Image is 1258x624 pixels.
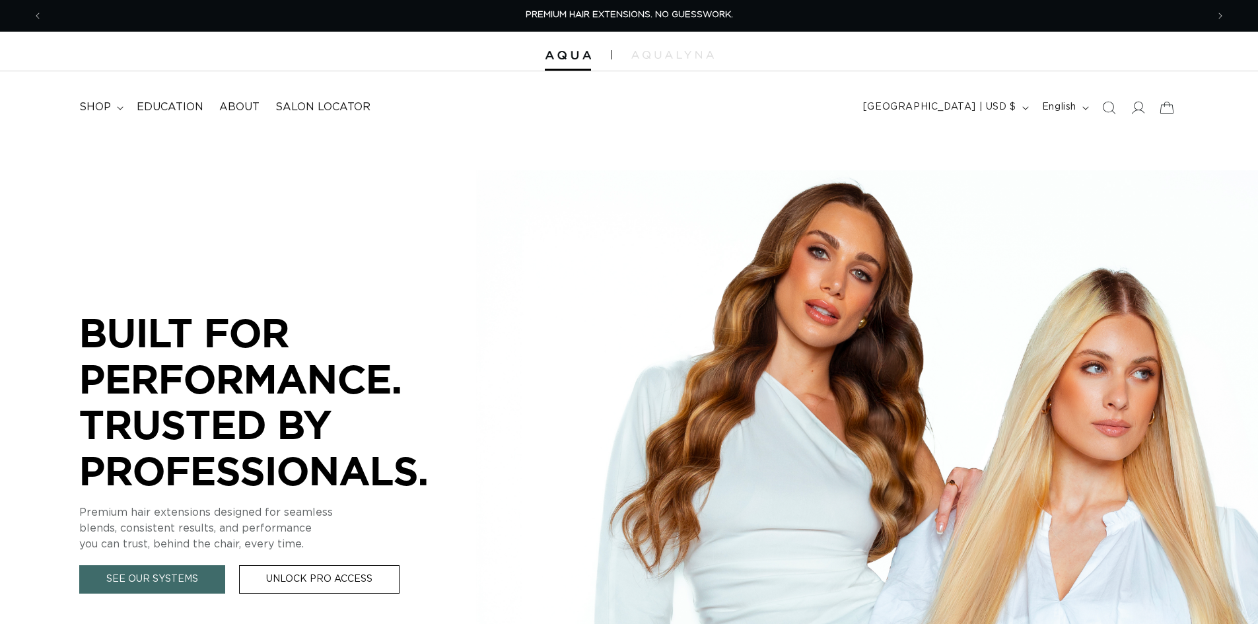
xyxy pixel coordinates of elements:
[137,100,203,114] span: Education
[71,92,129,122] summary: shop
[275,100,370,114] span: Salon Locator
[1034,95,1094,120] button: English
[79,504,475,552] p: Premium hair extensions designed for seamless blends, consistent results, and performance you can...
[1042,100,1076,114] span: English
[219,100,260,114] span: About
[1206,3,1235,28] button: Next announcement
[239,565,400,594] a: Unlock Pro Access
[545,51,591,60] img: Aqua Hair Extensions
[631,51,714,59] img: aqualyna.com
[267,92,378,122] a: Salon Locator
[1094,93,1123,122] summary: Search
[863,100,1016,114] span: [GEOGRAPHIC_DATA] | USD $
[23,3,52,28] button: Previous announcement
[129,92,211,122] a: Education
[79,565,225,594] a: See Our Systems
[79,100,111,114] span: shop
[526,11,733,19] span: PREMIUM HAIR EXTENSIONS. NO GUESSWORK.
[211,92,267,122] a: About
[855,95,1034,120] button: [GEOGRAPHIC_DATA] | USD $
[79,310,475,493] p: BUILT FOR PERFORMANCE. TRUSTED BY PROFESSIONALS.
